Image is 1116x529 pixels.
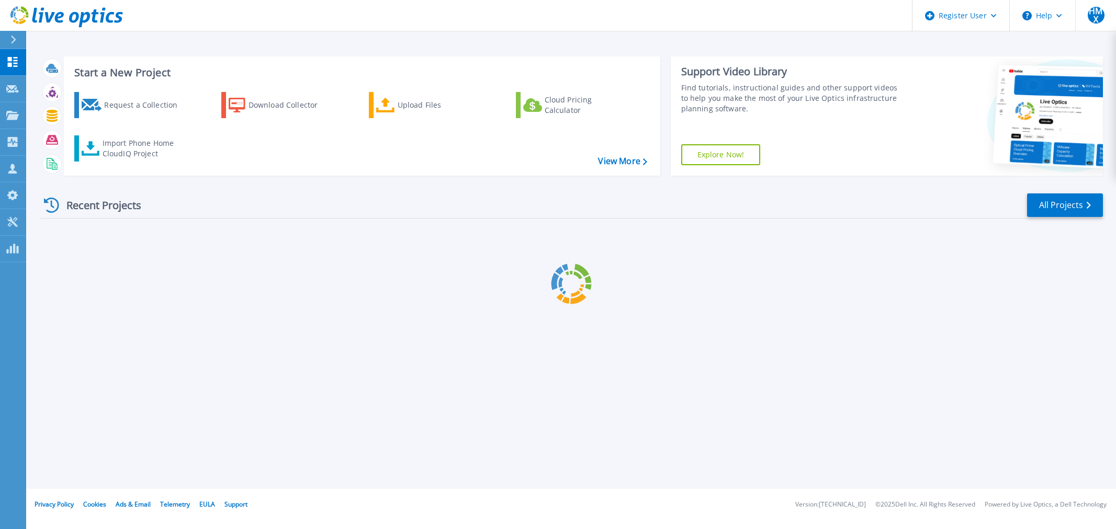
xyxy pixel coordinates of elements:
[74,67,647,78] h3: Start a New Project
[83,500,106,509] a: Cookies
[103,138,184,159] div: Import Phone Home CloudIQ Project
[104,95,188,116] div: Request a Collection
[598,156,647,166] a: View More
[116,500,151,509] a: Ads & Email
[795,501,866,508] li: Version: [TECHNICAL_ID]
[160,500,190,509] a: Telemetry
[516,92,633,118] a: Cloud Pricing Calculator
[681,83,903,114] div: Find tutorials, instructional guides and other support videos to help you make the most of your L...
[40,192,155,218] div: Recent Projects
[681,144,761,165] a: Explore Now!
[224,500,247,509] a: Support
[985,501,1107,508] li: Powered by Live Optics, a Dell Technology
[35,500,74,509] a: Privacy Policy
[681,65,903,78] div: Support Video Library
[875,501,975,508] li: © 2025 Dell Inc. All Rights Reserved
[74,92,191,118] a: Request a Collection
[249,95,332,116] div: Download Collector
[199,500,215,509] a: EULA
[221,92,338,118] a: Download Collector
[398,95,481,116] div: Upload Files
[1027,193,1103,217] a: All Projects
[545,95,628,116] div: Cloud Pricing Calculator
[1088,7,1104,24] span: HMX
[369,92,486,118] a: Upload Files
